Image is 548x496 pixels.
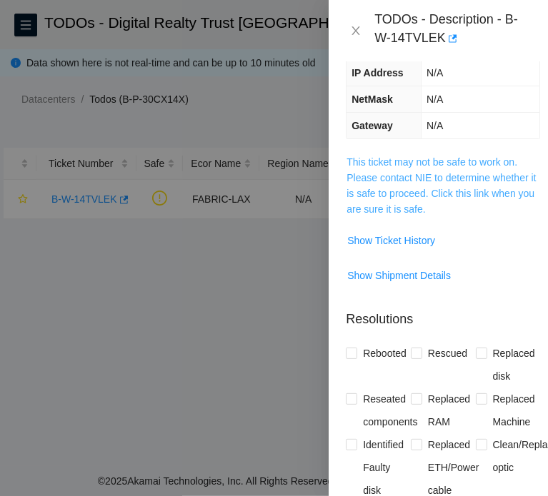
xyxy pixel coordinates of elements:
span: Gateway [352,120,393,131]
span: Replaced Machine [487,388,541,433]
span: Rebooted [357,342,412,365]
button: Show Ticket History [347,229,436,252]
span: N/A [427,67,443,79]
div: TODOs - Description - B-W-14TVLEK [374,11,531,50]
span: Rescued [422,342,473,365]
span: IP Address [352,67,403,79]
span: close [350,25,362,36]
span: Show Shipment Details [347,268,451,283]
button: Show Shipment Details [347,264,452,287]
span: Replaced RAM [422,388,476,433]
span: N/A [427,93,443,105]
span: Reseated components [357,388,423,433]
span: Show Ticket History [347,233,435,248]
a: This ticket may not be safe to work on. Please contact NIE to determine whether it is safe to pro... [347,156,536,215]
p: Resolutions [346,298,540,329]
span: N/A [427,120,443,131]
span: NetMask [352,93,393,105]
button: Close [346,24,366,38]
span: Replaced disk [487,342,541,388]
